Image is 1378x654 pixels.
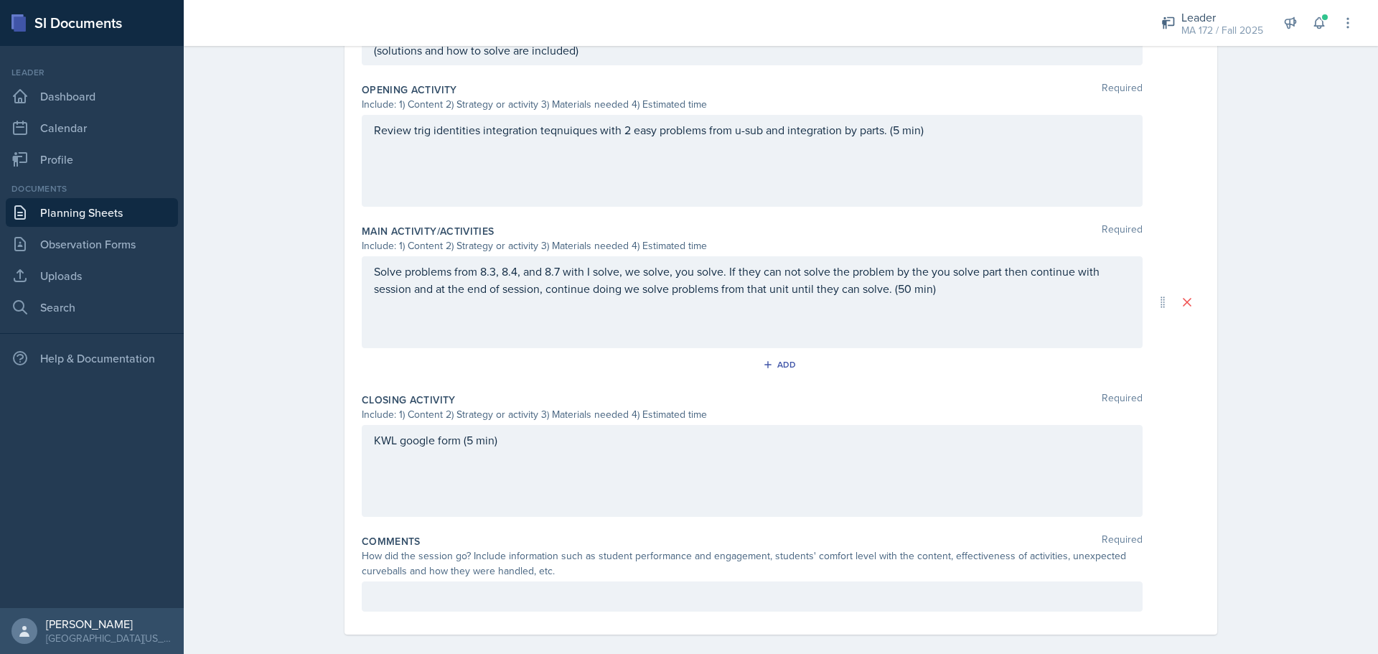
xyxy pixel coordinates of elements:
div: Include: 1) Content 2) Strategy or activity 3) Materials needed 4) Estimated time [362,407,1143,422]
div: Include: 1) Content 2) Strategy or activity 3) Materials needed 4) Estimated time [362,97,1143,112]
label: Opening Activity [362,83,457,97]
div: Include: 1) Content 2) Strategy or activity 3) Materials needed 4) Estimated time [362,238,1143,253]
p: (solutions and how to solve are included) [374,42,1130,59]
p: Review trig identities integration teqnuiques with 2 easy problems from u-sub and integration by ... [374,121,1130,139]
div: MA 172 / Fall 2025 [1181,23,1263,38]
p: Solve problems from 8.3, 8.4, and 8.7 with I solve, we solve, you solve. If they can not solve th... [374,263,1130,297]
span: Required [1102,83,1143,97]
span: Required [1102,393,1143,407]
div: [PERSON_NAME] [46,617,172,631]
div: Help & Documentation [6,344,178,373]
label: Comments [362,534,421,548]
span: Required [1102,534,1143,548]
a: Uploads [6,261,178,290]
a: Search [6,293,178,322]
button: Add [758,354,805,375]
div: Leader [1181,9,1263,26]
a: Dashboard [6,82,178,111]
div: Documents [6,182,178,195]
a: Observation Forms [6,230,178,258]
p: KWL google form (5 min) [374,431,1130,449]
label: Main Activity/Activities [362,224,494,238]
div: How did the session go? Include information such as student performance and engagement, students'... [362,548,1143,579]
label: Closing Activity [362,393,456,407]
span: Required [1102,224,1143,238]
a: Planning Sheets [6,198,178,227]
div: Leader [6,66,178,79]
div: [GEOGRAPHIC_DATA][US_STATE] in [GEOGRAPHIC_DATA] [46,631,172,645]
a: Calendar [6,113,178,142]
div: Add [766,359,797,370]
a: Profile [6,145,178,174]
